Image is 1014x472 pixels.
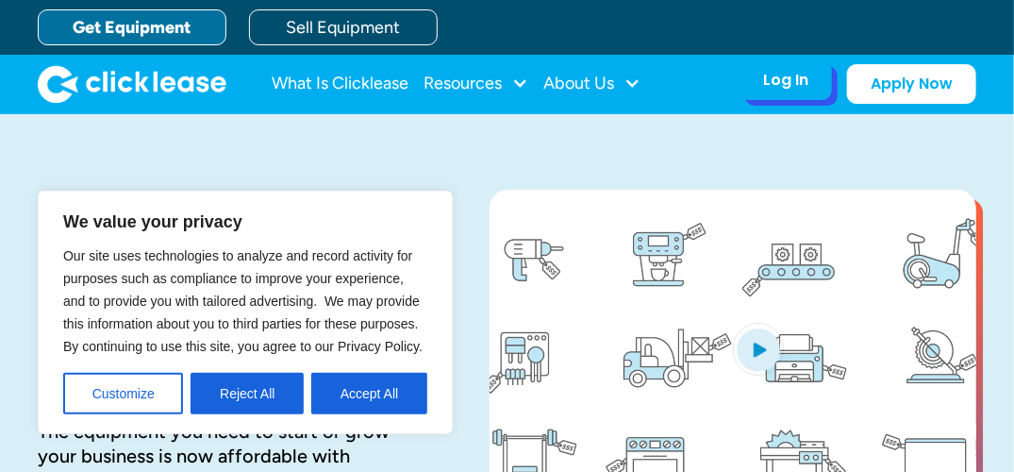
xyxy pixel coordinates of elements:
button: Customize [63,373,183,414]
span: Our site uses technologies to analyze and record activity for purposes such as compliance to impr... [63,248,423,354]
img: Blue play button logo on a light blue circular background [733,323,784,376]
a: Sell Equipment [249,9,438,45]
a: What Is Clicklease [272,65,408,103]
div: We value your privacy [38,191,453,434]
button: Accept All [311,373,427,414]
img: Clicklease logo [38,65,226,103]
a: Apply Now [847,64,976,104]
p: We value your privacy [63,211,427,233]
a: Get Equipment [38,9,226,45]
div: Resources [424,65,528,103]
h1: Get your automated decision in seconds. [38,190,429,389]
div: Log In [763,71,808,90]
div: About Us [543,65,640,103]
button: Reject All [191,373,304,414]
a: home [38,65,226,103]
